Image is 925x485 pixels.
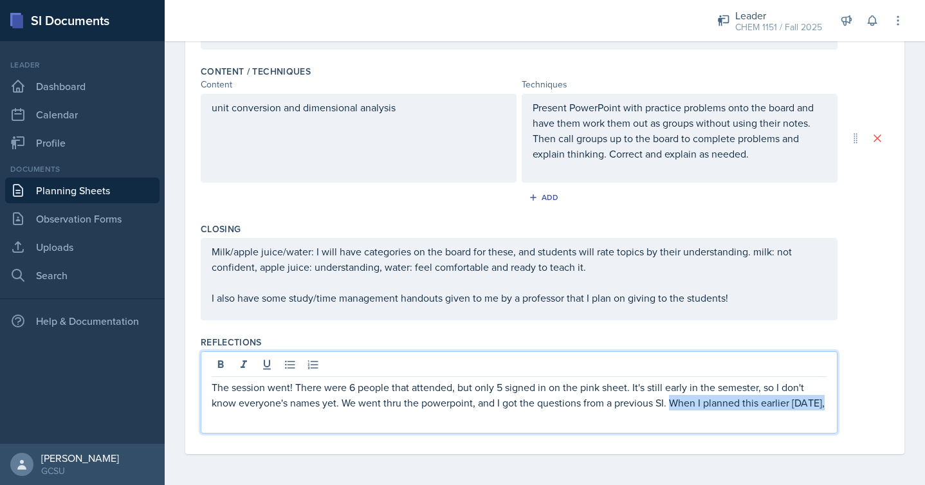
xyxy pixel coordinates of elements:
[735,21,822,34] div: CHEM 1151 / Fall 2025
[212,100,506,115] p: unit conversion and dimensional analysis
[5,308,160,334] div: Help & Documentation
[201,65,311,78] label: Content / Techniques
[201,223,241,235] label: Closing
[522,78,838,91] div: Techniques
[531,192,559,203] div: Add
[533,100,827,161] p: Present PowerPoint with practice problems onto the board and have them work them out as groups wi...
[212,290,827,306] p: I also have some study/time management handouts given to me by a professor that I plan on giving ...
[735,8,822,23] div: Leader
[5,206,160,232] a: Observation Forms
[5,73,160,99] a: Dashboard
[5,102,160,127] a: Calendar
[5,262,160,288] a: Search
[41,464,119,477] div: GCSU
[5,130,160,156] a: Profile
[201,78,517,91] div: Content
[5,234,160,260] a: Uploads
[524,188,566,207] button: Add
[201,336,262,349] label: Reflections
[5,59,160,71] div: Leader
[5,178,160,203] a: Planning Sheets
[212,380,827,410] p: The session went! There were 6 people that attended, but only 5 signed in on the pink sheet. It's...
[5,163,160,175] div: Documents
[212,244,827,275] p: Milk/apple juice/water: I will have categories on the board for these, and students will rate top...
[41,452,119,464] div: [PERSON_NAME]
